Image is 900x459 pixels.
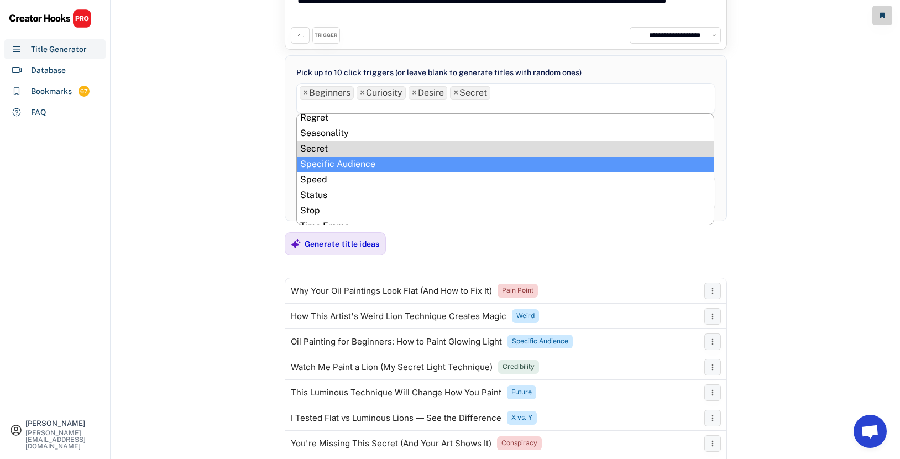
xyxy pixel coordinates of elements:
[31,44,87,55] div: Title Generator
[291,439,491,448] div: You're Missing This Secret (And Your Art Shows It)
[297,126,714,141] li: Seasonality
[25,430,101,450] div: [PERSON_NAME][EMAIL_ADDRESS][DOMAIN_NAME]
[315,32,337,39] div: TRIGGER
[297,110,714,126] li: Regret
[511,388,532,397] div: Future
[305,239,380,249] div: Generate title ideas
[453,88,458,97] span: ×
[501,439,537,448] div: Conspiracy
[297,157,714,172] li: Specific Audience
[409,86,447,100] li: Desire
[303,88,308,97] span: ×
[297,218,714,234] li: Time Frame
[79,87,90,96] div: 67
[512,337,568,346] div: Specific Audience
[297,172,714,187] li: Speed
[31,107,46,118] div: FAQ
[502,286,533,295] div: Pain Point
[31,65,66,76] div: Database
[854,415,887,448] a: Open chat
[291,414,501,423] div: I Tested Flat vs Luminous Lions — See the Difference
[297,141,714,157] li: Secret
[300,86,354,100] li: Beginners
[291,286,492,295] div: Why Your Oil Paintings Look Flat (And How to Fix It)
[297,187,714,203] li: Status
[450,86,490,100] li: Secret
[9,9,92,28] img: CHPRO%20Logo.svg
[25,420,101,427] div: [PERSON_NAME]
[297,203,714,218] li: Stop
[511,413,532,423] div: X vs. Y
[291,312,506,321] div: How This Artist's Weird Lion Technique Creates Magic
[291,337,502,346] div: Oil Painting for Beginners: How to Paint Glowing Light
[31,86,72,97] div: Bookmarks
[360,88,365,97] span: ×
[296,67,582,79] div: Pick up to 10 click triggers (or leave blank to generate titles with random ones)
[516,311,535,321] div: Weird
[503,362,535,372] div: Credibility
[357,86,406,100] li: Curiosity
[633,30,643,40] img: channels4_profile.jpg
[412,88,417,97] span: ×
[291,388,501,397] div: This Luminous Technique Will Change How You Paint
[291,363,493,372] div: Watch Me Paint a Lion (My Secret Light Technique)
